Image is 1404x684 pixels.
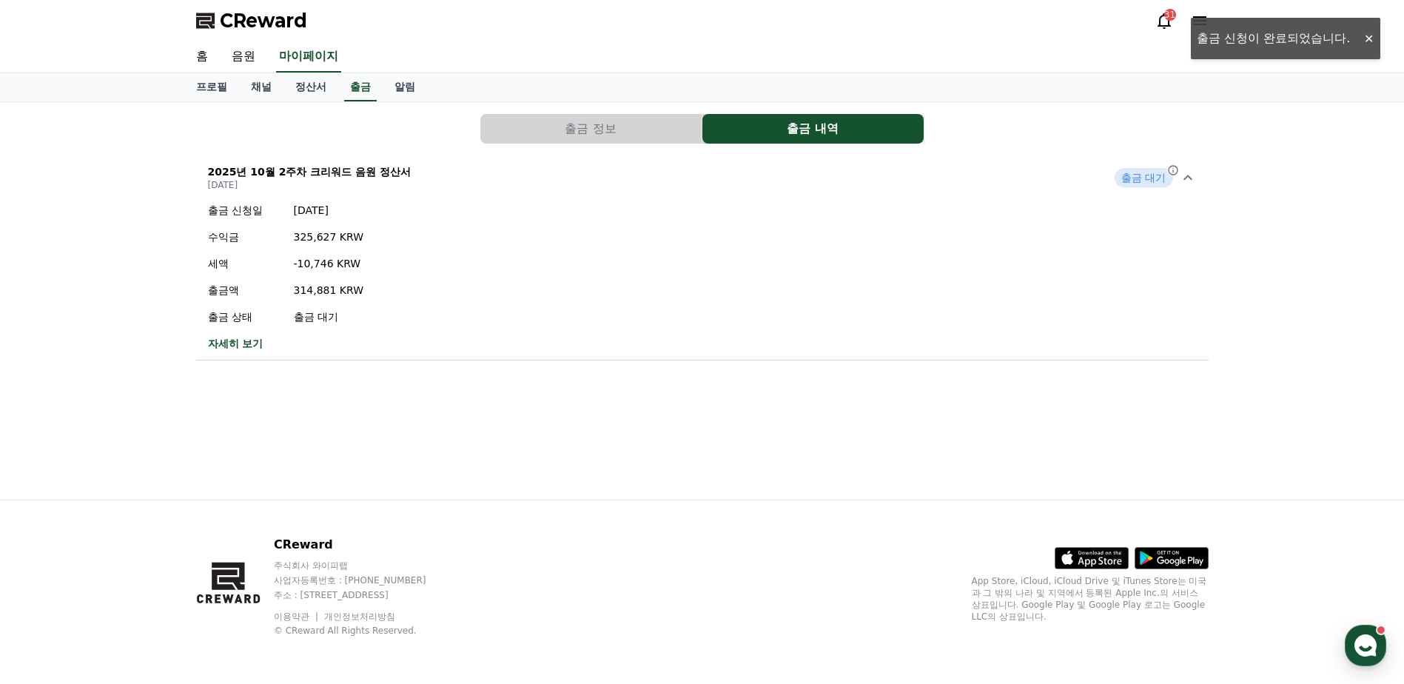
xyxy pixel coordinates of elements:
[702,114,924,144] button: 출금 내역
[283,73,338,101] a: 정산서
[184,73,239,101] a: 프로필
[274,574,454,586] p: 사업자등록번호 : [PHONE_NUMBER]
[274,589,454,601] p: 주소 : [STREET_ADDRESS]
[274,625,454,637] p: © CReward All Rights Reserved.
[47,492,56,503] span: 홈
[4,469,98,506] a: 홈
[324,611,395,622] a: 개인정보처리방침
[1164,9,1176,21] div: 31
[208,256,282,271] p: 세액
[184,41,220,73] a: 홈
[208,336,364,351] a: 자세히 보기
[274,536,454,554] p: CReward
[276,41,341,73] a: 마이페이지
[239,73,283,101] a: 채널
[383,73,427,101] a: 알림
[972,575,1209,623] p: App Store, iCloud, iCloud Drive 및 iTunes Store는 미국과 그 밖의 나라 및 지역에서 등록된 Apple Inc.의 서비스 상표입니다. Goo...
[344,73,377,101] a: 출금
[208,203,282,218] p: 출금 신청일
[294,283,364,298] p: 314,881 KRW
[229,492,246,503] span: 설정
[208,164,412,179] p: 2025년 10월 2주차 크리워드 음원 정산서
[191,469,284,506] a: 설정
[208,179,412,191] p: [DATE]
[294,309,364,324] p: 출금 대기
[1155,12,1173,30] a: 31
[220,41,267,73] a: 음원
[98,469,191,506] a: 대화
[208,283,282,298] p: 출금액
[294,256,364,271] p: -10,746 KRW
[702,114,924,144] a: 출금 내역
[1115,168,1172,187] span: 출금 대기
[208,229,282,244] p: 수익금
[294,203,364,218] p: [DATE]
[135,492,153,504] span: 대화
[220,9,307,33] span: CReward
[196,9,307,33] a: CReward
[294,229,364,244] p: 325,627 KRW
[196,155,1209,361] button: 2025년 10월 2주차 크리워드 음원 정산서 [DATE] 출금 대기 출금 신청일 [DATE] 수익금 325,627 KRW 세액 -10,746 KRW 출금액 314,881 K...
[274,611,320,622] a: 이용약관
[208,309,282,324] p: 출금 상태
[274,560,454,571] p: 주식회사 와이피랩
[480,114,702,144] button: 출금 정보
